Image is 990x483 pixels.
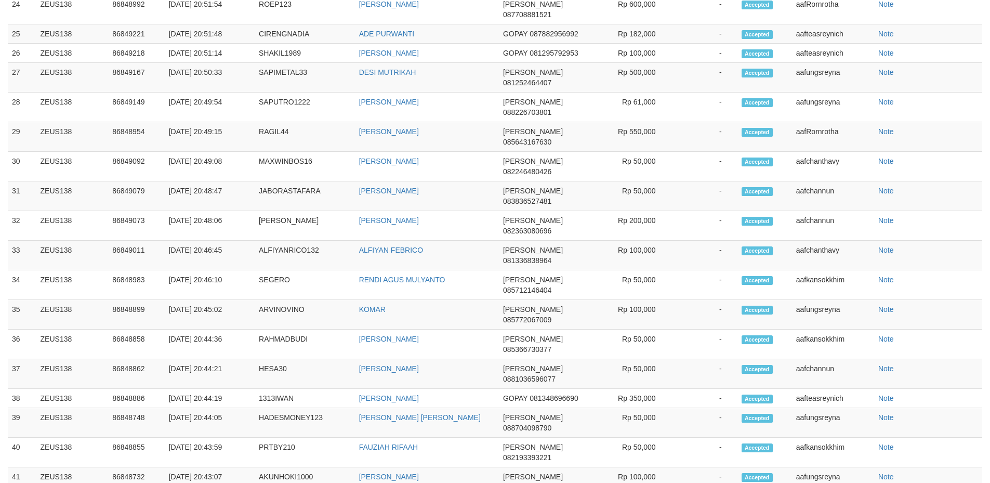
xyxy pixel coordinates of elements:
[503,10,551,19] span: 087708881521
[792,438,874,467] td: aafkansokkhim
[593,270,671,300] td: Rp 50,000
[359,68,416,76] a: DESI MUTRIKAH
[671,438,737,467] td: -
[36,389,109,408] td: ZEUS138
[359,246,423,254] a: ALFIYAN FEBRICO
[878,473,894,481] a: Note
[593,44,671,63] td: Rp 100,000
[165,93,255,122] td: [DATE] 20:49:54
[503,157,563,165] span: [PERSON_NAME]
[878,394,894,402] a: Note
[742,473,773,482] span: Accepted
[671,93,737,122] td: -
[878,127,894,136] a: Note
[742,128,773,137] span: Accepted
[503,98,563,106] span: [PERSON_NAME]
[8,359,36,389] td: 37
[742,30,773,39] span: Accepted
[359,413,481,422] a: [PERSON_NAME] [PERSON_NAME]
[792,330,874,359] td: aafkansokkhim
[165,330,255,359] td: [DATE] 20:44:36
[503,443,563,451] span: [PERSON_NAME]
[593,389,671,408] td: Rp 350,000
[878,305,894,314] a: Note
[503,286,551,294] span: 085712146404
[792,63,874,93] td: aafungsreyna
[792,241,874,270] td: aafchanthavy
[108,241,165,270] td: 86849011
[255,270,355,300] td: SEGERO
[503,345,551,354] span: 085366730377
[165,389,255,408] td: [DATE] 20:44:19
[359,473,419,481] a: [PERSON_NAME]
[8,211,36,241] td: 32
[503,197,551,205] span: 083836527481
[359,364,419,373] a: [PERSON_NAME]
[503,473,563,481] span: [PERSON_NAME]
[671,211,737,241] td: -
[878,335,894,343] a: Note
[165,270,255,300] td: [DATE] 20:46:10
[359,127,419,136] a: [PERSON_NAME]
[593,93,671,122] td: Rp 61,000
[165,24,255,44] td: [DATE] 20:51:48
[593,152,671,181] td: Rp 50,000
[165,408,255,438] td: [DATE] 20:44:05
[742,414,773,423] span: Accepted
[108,270,165,300] td: 86848983
[165,122,255,152] td: [DATE] 20:49:15
[8,270,36,300] td: 34
[742,49,773,58] span: Accepted
[359,49,419,57] a: [PERSON_NAME]
[503,276,563,284] span: [PERSON_NAME]
[503,68,563,76] span: [PERSON_NAME]
[359,98,419,106] a: [PERSON_NAME]
[878,216,894,225] a: Note
[255,181,355,211] td: JABORASTAFARA
[742,443,773,452] span: Accepted
[255,300,355,330] td: ARVINOVINO
[255,44,355,63] td: SHAKIL1989
[8,300,36,330] td: 35
[530,30,578,38] span: 087882956992
[255,389,355,408] td: 1313IWAN
[36,24,109,44] td: ZEUS138
[165,44,255,63] td: [DATE] 20:51:14
[359,187,419,195] a: [PERSON_NAME]
[503,49,527,57] span: GOPAY
[165,300,255,330] td: [DATE] 20:45:02
[108,24,165,44] td: 86849221
[108,44,165,63] td: 86849218
[359,216,419,225] a: [PERSON_NAME]
[108,330,165,359] td: 86848858
[593,181,671,211] td: Rp 50,000
[878,364,894,373] a: Note
[742,187,773,196] span: Accepted
[503,30,527,38] span: GOPAY
[8,330,36,359] td: 36
[503,216,563,225] span: [PERSON_NAME]
[593,122,671,152] td: Rp 550,000
[8,408,36,438] td: 39
[36,300,109,330] td: ZEUS138
[503,138,551,146] span: 085643167630
[742,69,773,77] span: Accepted
[359,443,418,451] a: FAUZIAH RIFAAH
[359,157,419,165] a: [PERSON_NAME]
[255,211,355,241] td: [PERSON_NAME]
[503,187,563,195] span: [PERSON_NAME]
[36,241,109,270] td: ZEUS138
[359,394,419,402] a: [PERSON_NAME]
[530,394,578,402] span: 081348696690
[359,30,415,38] a: ADE PURWANTI
[255,63,355,93] td: SAPIMETAL33
[878,276,894,284] a: Note
[503,246,563,254] span: [PERSON_NAME]
[792,389,874,408] td: aafteasreynich
[593,24,671,44] td: Rp 182,000
[108,300,165,330] td: 86848899
[36,122,109,152] td: ZEUS138
[165,63,255,93] td: [DATE] 20:50:33
[255,241,355,270] td: ALFIYANRICO132
[8,122,36,152] td: 29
